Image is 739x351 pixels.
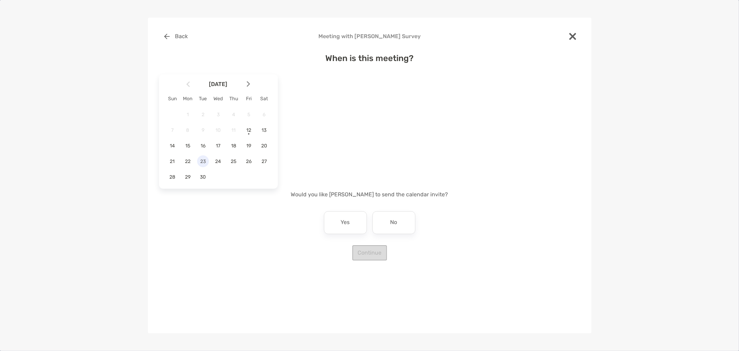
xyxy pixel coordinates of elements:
[228,159,239,164] span: 25
[182,112,194,118] span: 1
[165,96,180,102] div: Sun
[258,159,270,164] span: 27
[256,96,272,102] div: Sat
[258,112,270,118] span: 6
[164,34,170,39] img: button icon
[228,112,239,118] span: 4
[212,159,224,164] span: 24
[182,174,194,180] span: 29
[159,29,193,44] button: Back
[167,143,178,149] span: 14
[186,81,190,87] img: Arrow icon
[258,127,270,133] span: 13
[211,96,226,102] div: Wed
[180,96,195,102] div: Mon
[212,127,224,133] span: 10
[226,96,241,102] div: Thu
[212,143,224,149] span: 17
[191,81,245,87] span: [DATE]
[167,127,178,133] span: 7
[341,217,350,228] p: Yes
[569,33,576,40] img: close modal
[212,112,224,118] span: 3
[159,53,580,63] h4: When is this meeting?
[243,127,255,133] span: 12
[243,143,255,149] span: 19
[390,217,397,228] p: No
[241,96,256,102] div: Fri
[159,33,580,40] h4: Meeting with [PERSON_NAME] Survey
[197,174,209,180] span: 30
[243,159,255,164] span: 26
[258,143,270,149] span: 20
[167,159,178,164] span: 21
[228,143,239,149] span: 18
[247,81,250,87] img: Arrow icon
[182,127,194,133] span: 8
[159,190,580,199] p: Would you like [PERSON_NAME] to send the calendar invite?
[197,127,209,133] span: 9
[197,143,209,149] span: 16
[167,174,178,180] span: 28
[197,112,209,118] span: 2
[228,127,239,133] span: 11
[182,143,194,149] span: 15
[197,159,209,164] span: 23
[195,96,211,102] div: Tue
[243,112,255,118] span: 5
[182,159,194,164] span: 22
